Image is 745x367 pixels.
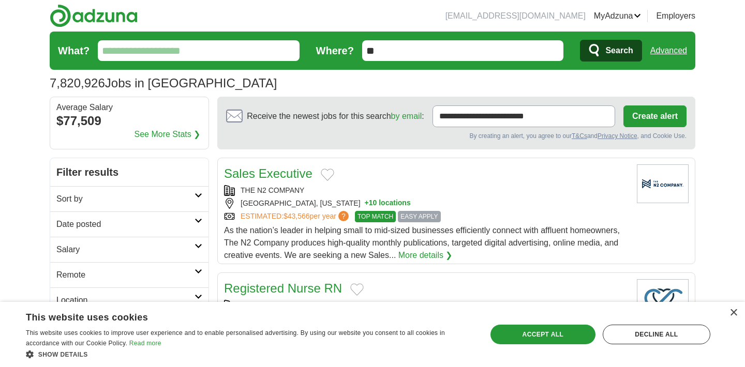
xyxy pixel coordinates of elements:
span: ? [338,211,349,221]
img: Company logo [637,164,689,203]
a: T&Cs [572,132,587,140]
label: What? [58,43,90,58]
span: This website uses cookies to improve user experience and to enable personalised advertising. By u... [26,329,445,347]
button: Add to favorite jobs [350,283,364,296]
button: +10 locations [365,198,411,209]
div: Accept all [490,325,595,344]
span: 7,820,926 [50,74,105,93]
a: See More Stats ❯ [135,128,201,141]
a: MyAdzuna [594,10,642,22]
h2: Date posted [56,218,195,231]
h2: Sort by [56,193,195,205]
h2: Remote [56,269,195,281]
a: Location [50,287,208,313]
span: EASY APPLY [398,211,440,222]
img: Company logo [637,279,689,318]
div: Decline all [603,325,710,344]
a: Advanced [650,40,687,61]
span: As the nation’s leader in helping small to mid-sized businesses efficiently connect with affluent... [224,226,620,259]
li: [EMAIL_ADDRESS][DOMAIN_NAME] [445,10,586,22]
div: THE N2 COMPANY [224,185,629,196]
div: $77,509 [56,112,202,130]
a: ESTIMATED:$43,566per year? [241,211,351,222]
a: Remote [50,262,208,287]
a: by email [391,112,422,120]
a: Privacy Notice [598,132,637,140]
h2: Salary [56,243,195,256]
div: By creating an alert, you agree to our and , and Cookie Use. [226,131,687,141]
a: Sort by [50,186,208,211]
a: More details ❯ [398,249,453,262]
img: Adzuna logo [50,4,138,27]
span: + [365,198,369,209]
div: Average Salary [56,103,202,112]
a: Date posted [50,211,208,237]
div: Show details [26,349,473,359]
a: Read more, opens a new window [129,340,161,347]
button: Add to favorite jobs [321,169,334,181]
span: TOP MATCH [355,211,396,222]
div: [GEOGRAPHIC_DATA], [US_STATE] [224,198,629,209]
a: Employers [656,10,695,22]
a: Registered Nurse RN [224,281,342,295]
a: Sales Executive [224,166,312,180]
a: Salary [50,237,208,262]
span: $43,566 [284,212,310,220]
div: This website uses cookies [26,308,448,324]
button: Search [580,40,642,62]
label: Where? [316,43,354,58]
h2: Filter results [50,158,208,186]
div: COMPLETE CARE AT DAWNVIEW [224,300,629,311]
span: Search [605,40,633,61]
div: Close [729,309,737,317]
span: Show details [38,351,88,358]
h1: Jobs in [GEOGRAPHIC_DATA] [50,76,277,90]
button: Create alert [623,105,687,127]
span: Receive the newest jobs for this search : [247,110,424,123]
h2: Location [56,294,195,307]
